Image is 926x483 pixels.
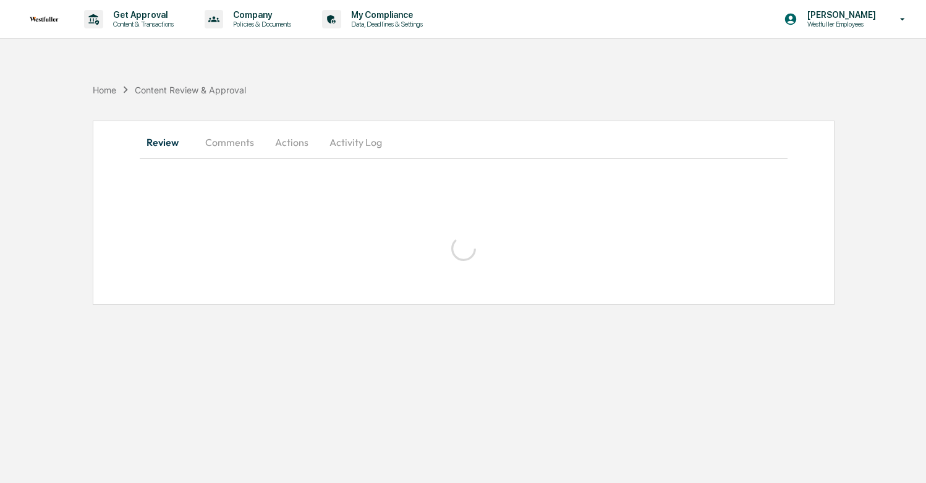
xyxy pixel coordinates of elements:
button: Comments [195,127,264,157]
button: Actions [264,127,320,157]
p: [PERSON_NAME] [797,10,882,20]
p: Policies & Documents [223,20,297,28]
p: Data, Deadlines & Settings [341,20,429,28]
div: Content Review & Approval [135,85,246,95]
div: secondary tabs example [140,127,788,157]
div: Home [93,85,116,95]
p: Get Approval [103,10,180,20]
p: Content & Transactions [103,20,180,28]
p: Westfuller Employees [797,20,882,28]
p: My Compliance [341,10,429,20]
p: Company [223,10,297,20]
button: Review [140,127,195,157]
button: Activity Log [320,127,392,157]
img: logo [30,17,59,22]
